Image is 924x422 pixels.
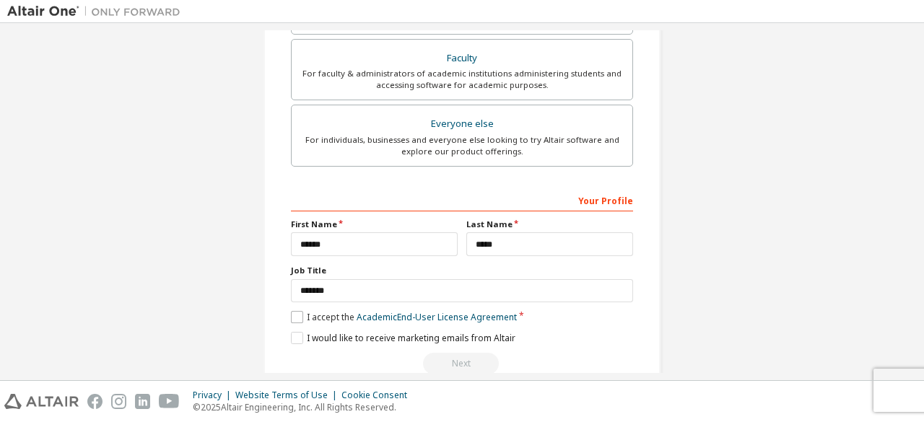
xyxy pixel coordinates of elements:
[300,134,624,157] div: For individuals, businesses and everyone else looking to try Altair software and explore our prod...
[466,219,633,230] label: Last Name
[193,390,235,401] div: Privacy
[341,390,416,401] div: Cookie Consent
[300,68,624,91] div: For faculty & administrators of academic institutions administering students and accessing softwa...
[4,394,79,409] img: altair_logo.svg
[235,390,341,401] div: Website Terms of Use
[193,401,416,413] p: © 2025 Altair Engineering, Inc. All Rights Reserved.
[357,311,517,323] a: Academic End-User License Agreement
[291,332,515,344] label: I would like to receive marketing emails from Altair
[291,311,517,323] label: I accept the
[7,4,188,19] img: Altair One
[135,394,150,409] img: linkedin.svg
[300,114,624,134] div: Everyone else
[291,265,633,276] label: Job Title
[111,394,126,409] img: instagram.svg
[300,48,624,69] div: Faculty
[291,353,633,374] div: Read and acccept EULA to continue
[87,394,103,409] img: facebook.svg
[291,188,633,211] div: Your Profile
[159,394,180,409] img: youtube.svg
[291,219,458,230] label: First Name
